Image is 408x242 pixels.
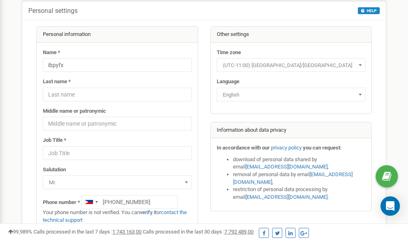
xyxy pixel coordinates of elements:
[43,117,192,130] input: Middle name or patronymic
[43,49,60,57] label: Name *
[43,175,192,189] span: Mr.
[46,177,189,188] span: Mr.
[34,229,142,235] span: Calls processed in the last 7 days :
[245,194,328,200] a: [EMAIL_ADDRESS][DOMAIN_NAME]
[28,7,78,15] h5: Personal settings
[8,229,32,235] span: 99,989%
[37,27,198,43] div: Personal information
[303,145,342,151] strong: you can request:
[233,186,366,201] li: restriction of personal data processing by email .
[358,7,380,14] button: HELP
[233,171,353,185] a: [EMAIL_ADDRESS][DOMAIN_NAME]
[220,60,363,71] span: (UTC-11:00) Pacific/Midway
[43,78,71,86] label: Last name *
[245,164,328,170] a: [EMAIL_ADDRESS][DOMAIN_NAME]
[381,196,400,216] div: Open Intercom Messenger
[43,88,192,101] input: Last name
[271,145,302,151] a: privacy policy
[81,195,178,209] input: +1-800-555-55-55
[43,209,187,223] a: contact the technical support
[217,78,239,86] label: Language
[112,229,142,235] u: 1 743 163,00
[217,145,270,151] strong: In accordance with our
[224,229,254,235] u: 7 792 489,00
[233,171,366,186] li: removal of personal data by email ,
[211,27,372,43] div: Other settings
[217,88,366,101] span: English
[217,58,366,72] span: (UTC-11:00) Pacific/Midway
[43,58,192,72] input: Name
[43,107,106,115] label: Middle name or patronymic
[82,196,100,208] div: Telephone country code
[211,122,372,139] div: Information about data privacy
[43,137,66,144] label: Job Title *
[43,199,80,206] label: Phone number *
[43,209,192,224] p: Your phone number is not verified. You can or
[43,166,66,174] label: Salutation
[140,209,156,215] a: verify it
[220,89,363,101] span: English
[217,49,241,57] label: Time zone
[43,146,192,160] input: Job Title
[143,229,254,235] span: Calls processed in the last 30 days :
[233,156,366,171] li: download of personal data shared by email ,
